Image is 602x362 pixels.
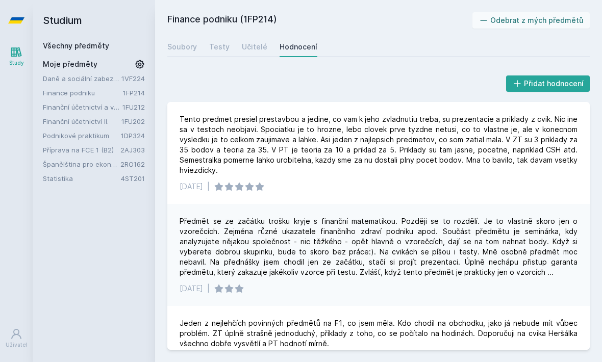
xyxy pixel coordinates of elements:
a: Podnikové praktikum [43,131,121,141]
div: Soubory [167,42,197,52]
div: Učitelé [242,42,267,52]
span: Moje předměty [43,59,97,69]
a: 2AJ303 [120,146,145,154]
a: 4ST201 [121,174,145,183]
a: Finanční účetnictví a výkaznictví podle Mezinárodních standardů účetního výkaznictví (IFRS) [43,102,122,112]
a: 2RO162 [120,160,145,168]
button: Přidat hodnocení [506,75,590,92]
a: 1DP324 [121,132,145,140]
a: Statistika [43,173,121,184]
div: Jeden z nejlehčích povinných předmětů na F1, co jsem měla. Kdo chodil na obchodku, jako já nebude... [180,318,578,349]
div: Hodnocení [280,42,317,52]
div: Tento predmet presiel prestavbou a jedine, co vam k jeho zvladnutiu treba, su prezentacie a prikl... [180,114,578,175]
a: Study [2,41,31,72]
div: | [207,182,210,192]
div: Předmět se ze začátku trošku kryje s finanční matematikou. Později se to rozdělí. Je to vlastně s... [180,216,578,277]
a: Španělština pro ekonomy - základní úroveň 2 (A1) [43,159,120,169]
div: | [207,283,210,294]
a: Všechny předměty [43,41,109,50]
div: [DATE] [180,182,203,192]
div: Study [9,59,24,67]
a: Uživatel [2,323,31,354]
a: Příprava na FCE 1 (B2) [43,145,120,155]
a: Hodnocení [280,37,317,57]
button: Odebrat z mých předmětů [472,12,590,29]
div: Uživatel [6,341,27,349]
a: 1VF224 [121,74,145,83]
a: Testy [209,37,230,57]
a: Soubory [167,37,197,57]
h2: Finance podniku (1FP214) [167,12,472,29]
a: 1FU212 [122,103,145,111]
a: Daně a sociální zabezpečení [43,73,121,84]
a: Učitelé [242,37,267,57]
a: Finanční účetnictví II. [43,116,121,126]
div: Testy [209,42,230,52]
div: [DATE] [180,283,203,294]
a: 1FU202 [121,117,145,125]
a: 1FP214 [123,89,145,97]
a: Finance podniku [43,88,123,98]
